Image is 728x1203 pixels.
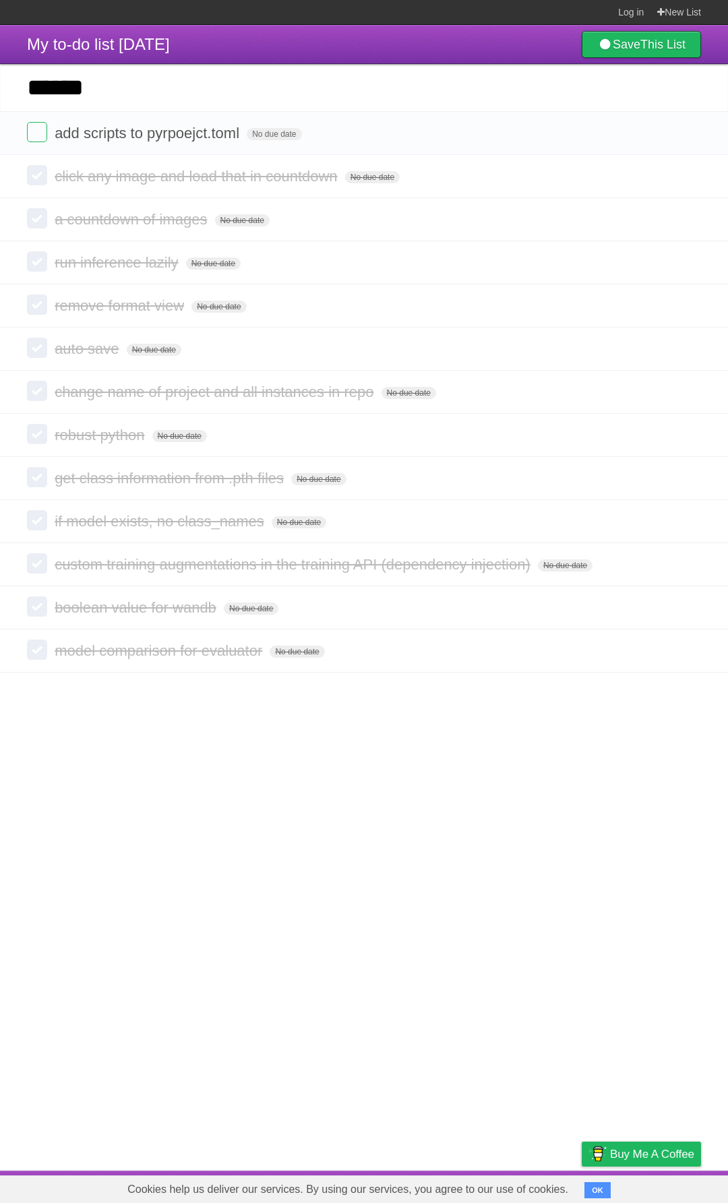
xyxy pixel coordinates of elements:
[152,430,207,442] span: No due date
[27,467,47,487] label: Done
[272,516,326,528] span: No due date
[114,1176,582,1203] span: Cookies help us deliver our services. By using our services, you agree to our use of cookies.
[55,340,122,357] span: auto save
[247,128,301,140] span: No due date
[27,424,47,444] label: Done
[215,214,270,226] span: No due date
[55,125,243,142] span: add scripts to pyrpoejct.toml
[186,257,241,270] span: No due date
[27,510,47,530] label: Done
[447,1174,502,1200] a: Developers
[538,559,593,572] span: No due date
[584,1182,611,1198] button: OK
[55,642,266,659] span: model comparison for evaluator
[582,1142,701,1167] a: Buy me a coffee
[345,171,400,183] span: No due date
[518,1174,548,1200] a: Terms
[27,35,170,53] span: My to-do list [DATE]
[27,553,47,574] label: Done
[640,38,686,51] b: This List
[616,1174,701,1200] a: Suggest a feature
[55,254,181,271] span: run inference lazily
[382,387,436,399] span: No due date
[402,1174,431,1200] a: About
[55,297,187,314] span: remove format view
[55,383,377,400] span: change name of project and all instances in repo
[588,1142,607,1165] img: Buy me a coffee
[55,470,287,487] span: get class information from .pth files
[27,295,47,315] label: Done
[55,427,148,443] span: robust python
[55,211,210,228] span: a countdown of images
[27,596,47,617] label: Done
[564,1174,599,1200] a: Privacy
[55,168,340,185] span: click any image and load that in countdown
[27,338,47,358] label: Done
[55,513,268,530] span: if model exists, no class_names
[127,344,181,356] span: No due date
[27,122,47,142] label: Done
[27,381,47,401] label: Done
[27,165,47,185] label: Done
[55,556,534,573] span: custom training augmentations in the training API (dependency injection)
[582,31,701,58] a: SaveThis List
[270,646,324,658] span: No due date
[191,301,246,313] span: No due date
[610,1142,694,1166] span: Buy me a coffee
[27,208,47,228] label: Done
[55,599,220,616] span: boolean value for wandb
[291,473,346,485] span: No due date
[224,603,278,615] span: No due date
[27,251,47,272] label: Done
[27,640,47,660] label: Done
